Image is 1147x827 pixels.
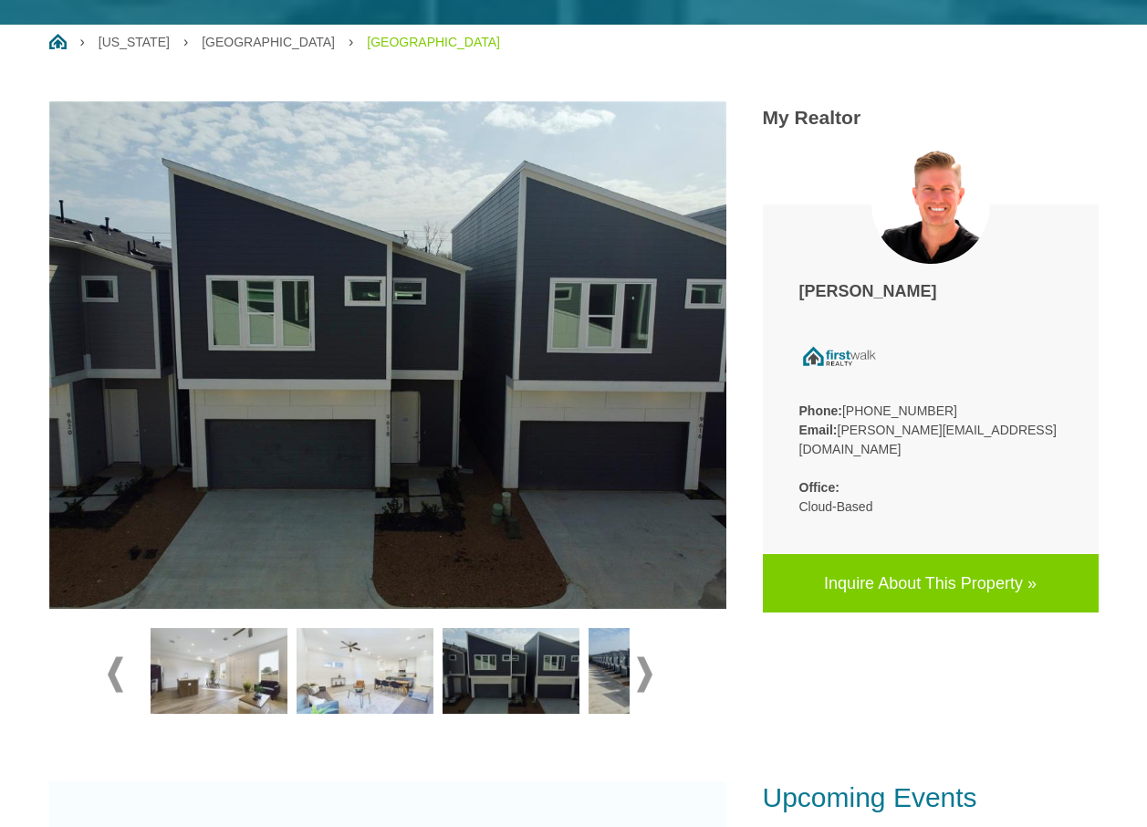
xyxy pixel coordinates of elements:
[99,35,170,49] a: [US_STATE]
[763,781,1099,814] h3: Upcoming Events
[799,402,1062,459] p: [PHONE_NUMBER] [PERSON_NAME][EMAIL_ADDRESS][DOMAIN_NAME]
[202,35,335,49] a: [GEOGRAPHIC_DATA]
[799,478,1062,517] p: Cloud-Based
[799,282,1062,302] h4: [PERSON_NAME]
[763,554,1099,612] a: Inquire About This Property »
[799,423,838,437] strong: Email:
[799,480,839,495] strong: Office:
[799,403,842,418] strong: Phone:
[763,106,1099,129] h3: My Realtor
[367,35,500,49] a: [GEOGRAPHIC_DATA]
[799,318,878,396] img: company logo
